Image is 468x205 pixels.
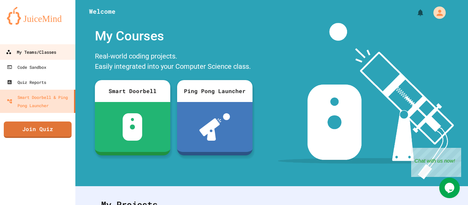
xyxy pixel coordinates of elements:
div: Smart Doorbell [95,80,170,102]
div: My Notifications [404,7,426,18]
img: ppl-with-ball.png [199,113,230,141]
iframe: chat widget [439,178,461,198]
iframe: chat widget [411,148,461,177]
div: Quiz Reports [7,78,46,86]
img: sdb-white.svg [123,113,142,141]
div: My Teams/Classes [6,48,56,56]
div: My Account [426,5,447,21]
div: Real-world coding projects. Easily integrated into your Computer Science class. [91,49,256,75]
img: banner-image-my-projects.png [278,23,461,179]
div: Smart Doorbell & Ping Pong Launcher [7,93,71,110]
a: Join Quiz [4,121,72,138]
div: My Courses [91,23,256,49]
img: logo-orange.svg [7,7,69,25]
div: Code Sandbox [7,63,46,71]
div: Ping Pong Launcher [177,80,253,102]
